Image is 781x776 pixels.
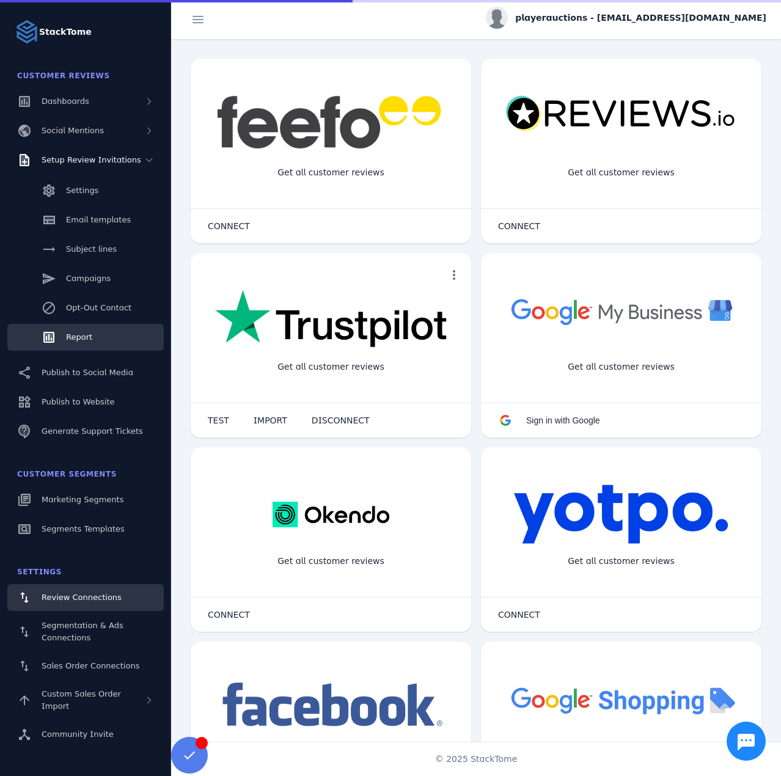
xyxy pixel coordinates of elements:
[526,415,600,425] span: Sign in with Google
[515,12,766,24] span: playerauctions - [EMAIL_ADDRESS][DOMAIN_NAME]
[66,332,92,342] span: Report
[42,426,143,436] span: Generate Support Tickets
[7,613,164,650] a: Segmentation & Ads Connections
[208,222,250,230] span: CONNECT
[42,155,141,164] span: Setup Review Invitations
[42,495,123,504] span: Marketing Segments
[42,524,125,533] span: Segments Templates
[66,303,131,312] span: Opt-Out Contact
[7,236,164,263] a: Subject lines
[215,95,447,149] img: feefo.png
[558,156,684,189] div: Get all customer reviews
[39,26,92,38] strong: StackTome
[486,214,552,238] button: CONNECT
[268,545,394,577] div: Get all customer reviews
[7,418,164,445] a: Generate Support Tickets
[208,416,229,425] span: TEST
[42,730,114,739] span: Community Invite
[7,653,164,679] a: Sales Order Connections
[7,324,164,351] a: Report
[66,244,117,254] span: Subject lines
[268,156,394,189] div: Get all customer reviews
[498,610,540,619] span: CONNECT
[486,408,612,433] button: Sign in with Google
[558,545,684,577] div: Get all customer reviews
[7,359,164,386] a: Publish to Social Media
[208,610,250,619] span: CONNECT
[7,721,164,748] a: Community Invite
[42,661,139,670] span: Sales Order Connections
[196,602,262,627] button: CONNECT
[268,351,394,383] div: Get all customer reviews
[196,214,262,238] button: CONNECT
[42,397,114,406] span: Publish to Website
[42,126,104,135] span: Social Mentions
[505,290,737,333] img: googlebusiness.png
[273,484,389,545] img: okendo.webp
[7,207,164,233] a: Email templates
[42,621,123,642] span: Segmentation & Ads Connections
[486,7,508,29] img: profile.jpg
[7,389,164,415] a: Publish to Website
[7,516,164,543] a: Segments Templates
[549,739,693,772] div: Import Products from Google
[17,568,62,576] span: Settings
[66,274,111,283] span: Campaigns
[505,95,737,133] img: reviewsio.svg
[442,263,466,287] button: more
[66,186,98,195] span: Settings
[42,368,133,377] span: Publish to Social Media
[435,753,518,766] span: © 2025 StackTome
[42,593,122,602] span: Review Connections
[42,689,121,711] span: Custom Sales Order Import
[505,678,737,722] img: googleshopping.png
[17,71,110,80] span: Customer Reviews
[7,486,164,513] a: Marketing Segments
[66,215,131,224] span: Email templates
[215,678,447,733] img: facebook.png
[299,408,382,433] button: DISCONNECT
[15,20,39,44] img: Logo image
[17,470,117,478] span: Customer Segments
[486,602,552,627] button: CONNECT
[241,408,299,433] button: IMPORT
[254,416,287,425] span: IMPORT
[215,290,447,350] img: trustpilot.png
[513,484,729,545] img: yotpo.png
[196,408,241,433] button: TEST
[486,7,766,29] button: playerauctions - [EMAIL_ADDRESS][DOMAIN_NAME]
[42,97,89,106] span: Dashboards
[7,295,164,321] a: Opt-Out Contact
[498,222,540,230] span: CONNECT
[312,416,370,425] span: DISCONNECT
[7,265,164,292] a: Campaigns
[7,177,164,204] a: Settings
[7,584,164,611] a: Review Connections
[558,351,684,383] div: Get all customer reviews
